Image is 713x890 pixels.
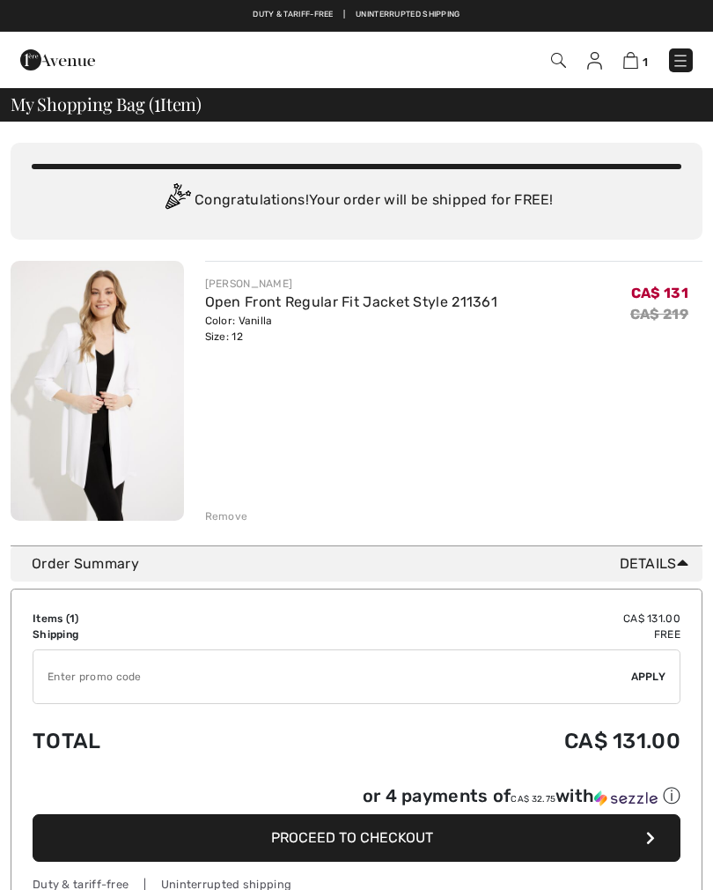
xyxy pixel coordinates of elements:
[20,50,95,67] a: 1ère Avenue
[70,612,75,625] span: 1
[630,306,688,323] s: CA$ 219
[271,829,433,846] span: Proceed to Checkout
[363,784,680,808] div: or 4 payments of with
[551,53,566,68] img: Search
[33,814,680,862] button: Proceed to Checkout
[620,553,695,575] span: Details
[643,56,648,69] span: 1
[20,42,95,78] img: 1ère Avenue
[594,790,658,806] img: Sezzle
[33,784,680,814] div: or 4 payments ofCA$ 32.75withSezzle Click to learn more about Sezzle
[511,794,555,805] span: CA$ 32.75
[205,508,248,524] div: Remove
[623,49,648,70] a: 1
[587,52,602,70] img: My Info
[32,183,681,219] div: Congratulations! Your order will be shipped for FREE!
[272,611,680,627] td: CA$ 131.00
[623,52,638,69] img: Shopping Bag
[672,52,689,70] img: Menu
[205,276,498,292] div: [PERSON_NAME]
[272,711,680,771] td: CA$ 131.00
[272,627,680,642] td: Free
[205,313,498,345] div: Color: Vanilla Size: 12
[205,293,498,310] a: Open Front Regular Fit Jacket Style 211361
[159,183,195,219] img: Congratulation2.svg
[33,711,272,771] td: Total
[32,553,695,575] div: Order Summary
[11,95,202,113] span: My Shopping Bag ( Item)
[11,261,184,521] img: Open Front Regular Fit Jacket Style 211361
[33,650,631,703] input: Promo code
[154,91,160,114] span: 1
[631,285,688,301] span: CA$ 131
[631,669,666,685] span: Apply
[33,627,272,642] td: Shipping
[33,611,272,627] td: Items ( )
